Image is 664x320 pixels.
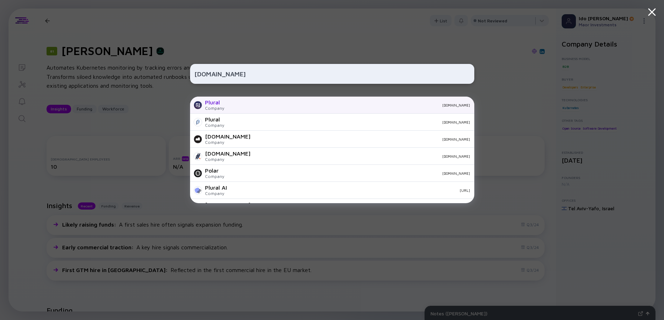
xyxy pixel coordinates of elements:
[205,99,224,105] div: Plural
[194,67,470,80] input: Search Company or Investor...
[230,120,470,124] div: [DOMAIN_NAME]
[230,103,470,107] div: [DOMAIN_NAME]
[205,191,227,196] div: Company
[205,133,250,140] div: [DOMAIN_NAME]
[205,184,227,191] div: Plural AI
[205,201,250,208] div: [DOMAIN_NAME]
[205,116,224,123] div: Plural
[205,140,250,145] div: Company
[205,105,224,111] div: Company
[230,171,470,175] div: [DOMAIN_NAME]
[205,157,250,162] div: Company
[205,123,224,128] div: Company
[205,150,250,157] div: [DOMAIN_NAME]
[205,174,224,179] div: Company
[256,137,470,141] div: [DOMAIN_NAME]
[256,154,470,158] div: [DOMAIN_NAME]
[205,167,224,174] div: Polar
[233,188,470,192] div: [URL]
